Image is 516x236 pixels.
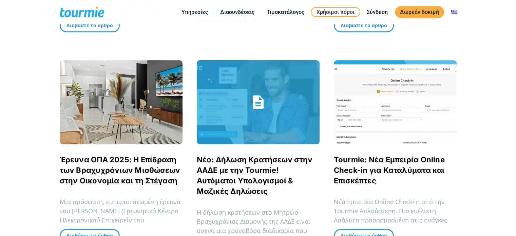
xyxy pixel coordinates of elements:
[197,155,313,196] a: Νέο: Δήλωση Κρατήσεων στην ΑΑΔΕ με την Tourmie! Αυτόματοι Υπολογισμοί & Μαζικές Δηλώσεις
[362,8,393,16] a: Σύνδεση
[262,8,309,16] a: Τιμοκατάλογος
[334,19,394,32] a: Διαβάστε το άρθρο
[176,8,213,16] a: Υπηρεσίες
[341,22,387,29] span: Διαβάστε το άρθρο
[66,22,113,29] span: Διαβάστε το άρθρο
[215,8,260,16] a: Διασυνδέσεις
[395,6,444,18] a: Δωρεάν δοκιμή
[60,155,180,185] a: Έρευνα ΟΠΑ 2025: Η Επίδραση των Βραχυχρόνιων Μισθώσεων στην Οικονομία και τη Στέγαση
[60,19,120,32] a: Διαβάστε το άρθρο
[334,155,445,185] a: Tourmie: Νέα Εμπειρία Online Check-in για Καταλύματα και Επισκέπτες
[311,7,360,17] a: Χρήσιμοι πόροι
